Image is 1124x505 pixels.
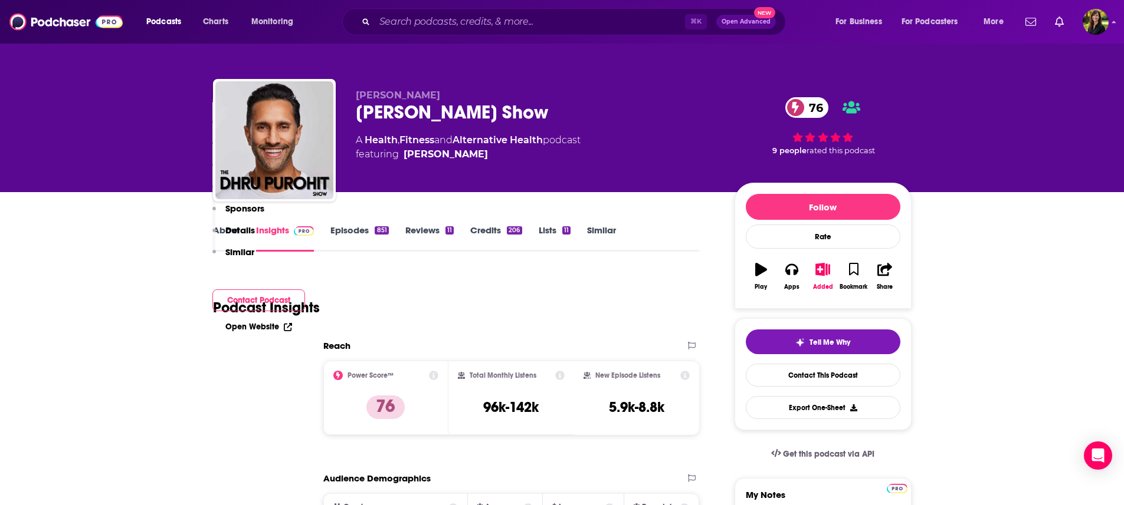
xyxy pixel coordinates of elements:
[716,15,776,29] button: Open AdvancedNew
[404,147,488,161] a: Dhru Purohit
[1083,9,1109,35] button: Show profile menu
[243,12,309,31] button: open menu
[507,226,522,235] div: 206
[212,289,305,311] button: Contact Podcast
[722,19,771,25] span: Open Advanced
[840,283,867,291] div: Bookmark
[225,246,254,258] p: Similar
[1083,9,1109,35] span: Logged in as HowellMedia
[795,338,805,347] img: tell me why sparkle
[225,322,292,332] a: Open Website
[807,146,875,155] span: rated this podcast
[453,134,543,146] a: Alternative Health
[323,473,431,484] h2: Audience Demographics
[755,283,767,291] div: Play
[902,14,958,30] span: For Podcasters
[984,14,1004,30] span: More
[375,12,685,31] input: Search podcasts, credits, & more...
[330,225,388,252] a: Episodes851
[975,12,1018,31] button: open menu
[746,329,900,354] button: tell me why sparkleTell Me Why
[746,396,900,419] button: Export One-Sheet
[587,225,616,252] a: Similar
[353,8,797,35] div: Search podcasts, credits, & more...
[838,255,869,298] button: Bookmark
[539,225,571,252] a: Lists11
[772,146,807,155] span: 9 people
[375,226,388,235] div: 851
[399,134,434,146] a: Fitness
[1021,12,1041,32] a: Show notifications dropdown
[434,134,453,146] span: and
[356,147,581,161] span: featuring
[746,255,776,298] button: Play
[562,226,571,235] div: 11
[784,283,799,291] div: Apps
[203,14,228,30] span: Charts
[146,14,181,30] span: Podcasts
[1084,441,1112,470] div: Open Intercom Messenger
[746,364,900,387] a: Contact This Podcast
[251,14,293,30] span: Monitoring
[735,90,912,163] div: 76 9 peoplerated this podcast
[323,340,350,351] h2: Reach
[827,12,897,31] button: open menu
[746,225,900,249] div: Rate
[225,225,255,236] p: Details
[215,81,333,199] img: Dhru Purohit Show
[835,14,882,30] span: For Business
[887,484,907,493] img: Podchaser Pro
[195,12,235,31] a: Charts
[398,134,399,146] span: ,
[797,97,829,118] span: 76
[9,11,123,33] img: Podchaser - Follow, Share and Rate Podcasts
[356,90,440,101] span: [PERSON_NAME]
[470,225,522,252] a: Credits206
[887,482,907,493] a: Pro website
[405,225,454,252] a: Reviews11
[813,283,833,291] div: Added
[470,371,536,379] h2: Total Monthly Listens
[785,97,829,118] a: 76
[212,225,255,246] button: Details
[212,246,254,268] button: Similar
[869,255,900,298] button: Share
[595,371,660,379] h2: New Episode Listens
[776,255,807,298] button: Apps
[356,133,581,161] div: A podcast
[1083,9,1109,35] img: User Profile
[783,449,874,459] span: Get this podcast via API
[348,371,394,379] h2: Power Score™
[1050,12,1069,32] a: Show notifications dropdown
[894,12,975,31] button: open menu
[810,338,850,347] span: Tell Me Why
[877,283,893,291] div: Share
[754,7,775,18] span: New
[609,398,664,416] h3: 5.9k-8.8k
[366,395,405,419] p: 76
[445,226,454,235] div: 11
[483,398,539,416] h3: 96k-142k
[138,12,196,31] button: open menu
[762,440,884,468] a: Get this podcast via API
[807,255,838,298] button: Added
[365,134,398,146] a: Health
[746,194,900,220] button: Follow
[685,14,707,29] span: ⌘ K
